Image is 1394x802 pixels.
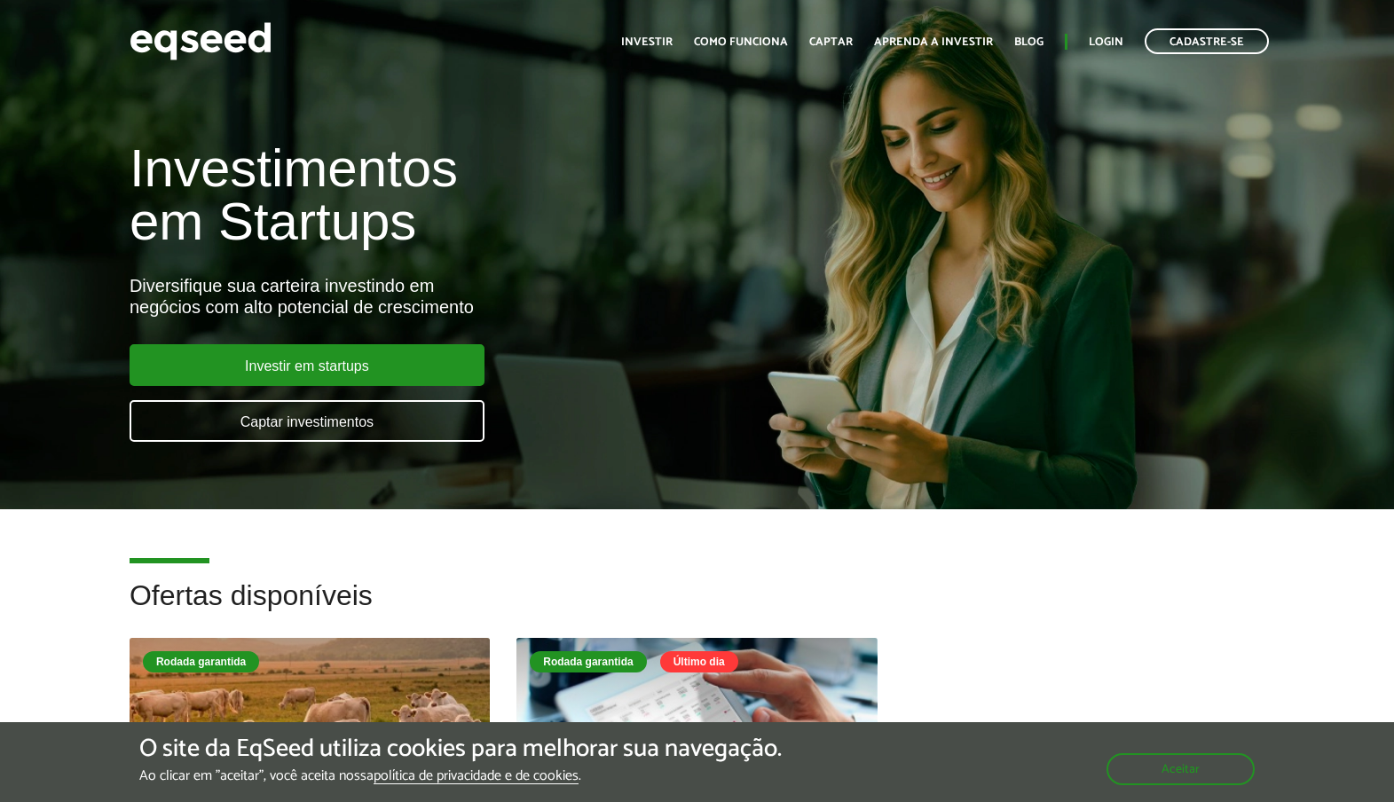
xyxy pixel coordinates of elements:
[130,275,800,318] div: Diversifique sua carteira investindo em negócios com alto potencial de crescimento
[130,142,800,248] h1: Investimentos em Startups
[130,400,484,442] a: Captar investimentos
[809,36,853,48] a: Captar
[1089,36,1123,48] a: Login
[374,769,579,784] a: política de privacidade e de cookies
[660,651,738,672] div: Último dia
[1014,36,1044,48] a: Blog
[530,651,646,672] div: Rodada garantida
[130,18,272,65] img: EqSeed
[139,767,782,784] p: Ao clicar em "aceitar", você aceita nossa .
[694,36,788,48] a: Como funciona
[874,36,993,48] a: Aprenda a investir
[130,344,484,386] a: Investir em startups
[621,36,673,48] a: Investir
[130,580,1264,638] h2: Ofertas disponíveis
[139,735,782,763] h5: O site da EqSeed utiliza cookies para melhorar sua navegação.
[143,651,259,672] div: Rodada garantida
[1107,753,1255,785] button: Aceitar
[1145,28,1269,54] a: Cadastre-se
